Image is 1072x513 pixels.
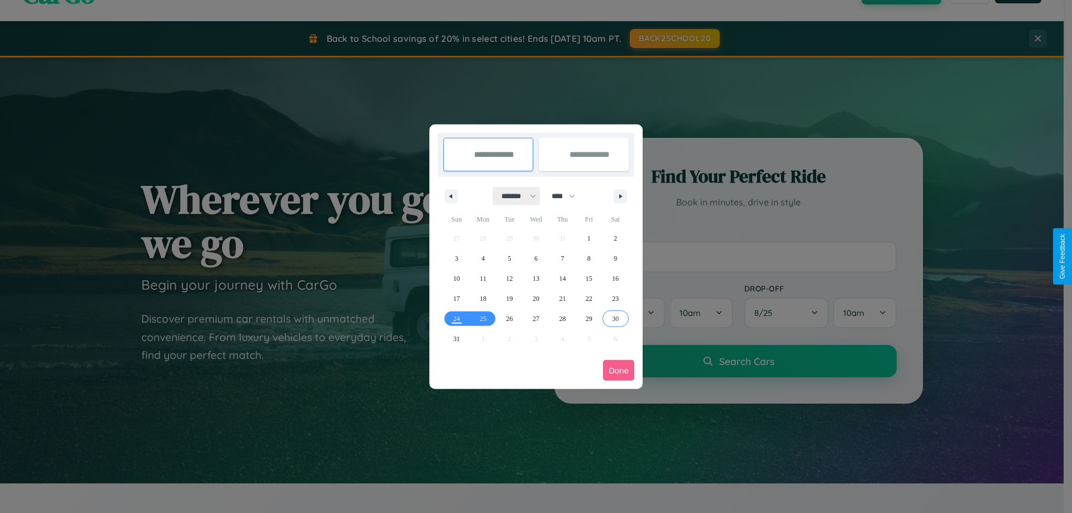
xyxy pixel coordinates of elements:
button: 7 [549,248,576,269]
button: 16 [602,269,629,289]
button: 31 [443,329,470,349]
span: 23 [612,289,619,309]
span: 2 [614,228,617,248]
button: 19 [496,289,523,309]
span: 15 [586,269,592,289]
button: 29 [576,309,602,329]
span: 3 [455,248,458,269]
span: 8 [587,248,591,269]
span: Sat [602,210,629,228]
button: 23 [602,289,629,309]
span: 24 [453,309,460,329]
span: 9 [614,248,617,269]
button: 30 [602,309,629,329]
span: 14 [559,269,566,289]
span: 10 [453,269,460,289]
button: 20 [523,289,549,309]
span: 19 [506,289,513,309]
button: 2 [602,228,629,248]
button: 17 [443,289,470,309]
button: 14 [549,269,576,289]
button: 1 [576,228,602,248]
button: 3 [443,248,470,269]
button: 21 [549,289,576,309]
span: 22 [586,289,592,309]
span: 28 [559,309,566,329]
button: 4 [470,248,496,269]
span: Sun [443,210,470,228]
button: 26 [496,309,523,329]
span: 6 [534,248,538,269]
button: 6 [523,248,549,269]
button: 28 [549,309,576,329]
button: Done [603,360,634,381]
span: 11 [480,269,486,289]
span: Thu [549,210,576,228]
span: 21 [559,289,566,309]
button: 5 [496,248,523,269]
button: 9 [602,248,629,269]
button: 18 [470,289,496,309]
span: Tue [496,210,523,228]
span: 31 [453,329,460,349]
button: 11 [470,269,496,289]
span: 16 [612,269,619,289]
button: 27 [523,309,549,329]
span: 25 [480,309,486,329]
button: 22 [576,289,602,309]
button: 13 [523,269,549,289]
span: 4 [481,248,485,269]
span: 13 [533,269,539,289]
button: 24 [443,309,470,329]
span: 7 [561,248,564,269]
span: 17 [453,289,460,309]
span: 27 [533,309,539,329]
button: 8 [576,248,602,269]
button: 25 [470,309,496,329]
span: 26 [506,309,513,329]
span: Fri [576,210,602,228]
span: Mon [470,210,496,228]
span: 1 [587,228,591,248]
span: 5 [508,248,511,269]
button: 10 [443,269,470,289]
button: 12 [496,269,523,289]
span: 29 [586,309,592,329]
span: 12 [506,269,513,289]
button: 15 [576,269,602,289]
div: Give Feedback [1059,234,1066,279]
span: Wed [523,210,549,228]
span: 30 [612,309,619,329]
span: 18 [480,289,486,309]
span: 20 [533,289,539,309]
